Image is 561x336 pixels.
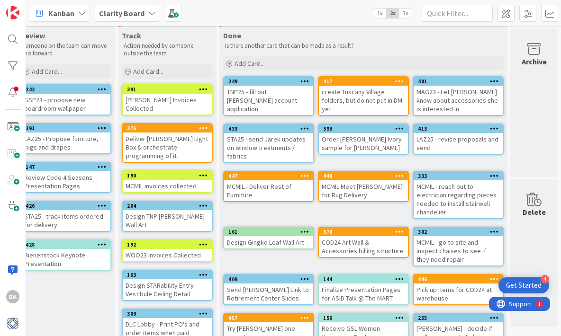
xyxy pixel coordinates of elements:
[6,290,19,303] div: DK
[21,94,110,115] div: GSP23 - propose new boardroom wallpaper
[123,94,212,115] div: [PERSON_NAME] Invoices Collected
[522,56,547,67] div: Archive
[323,173,408,179] div: 448
[127,172,212,179] div: 190
[418,315,503,321] div: 255
[319,172,408,201] div: 448MCMIL Meet [PERSON_NAME] for Rug Delivery
[319,86,408,115] div: create Tuscany Village folders, but do not put in DM yet
[20,239,111,271] a: 428Bienenstock Keynote Presentation
[123,202,212,231] div: 204Design TNP [PERSON_NAME] Wall Art
[228,78,313,85] div: 249
[319,228,408,257] div: 378COD24 Art Wall & Accessories billing structure
[418,78,503,85] div: 401
[224,314,313,322] div: 457
[124,42,211,58] p: Action needed by someone outside the team
[414,228,503,236] div: 302
[123,124,212,162] div: 376Deliver [PERSON_NAME] Light Box & orchestrate programming of it
[223,76,314,116] a: 249TNP25 - fill out [PERSON_NAME] account application
[413,274,504,305] a: 446Pick up items for COD24 at warehouse
[224,77,313,86] div: 249
[123,85,212,94] div: 391
[319,77,408,86] div: 417
[318,227,409,258] a: 378COD24 Art Wall & Accessories billing structure
[414,124,503,133] div: 413
[414,228,503,265] div: 302MCMIL - go to site and inspect chaises to see if they need repair
[123,133,212,162] div: Deliver [PERSON_NAME] Light Box & orchestrate programming of it
[228,276,313,283] div: 409
[506,281,542,290] div: Get Started
[414,275,503,283] div: 446
[21,124,110,133] div: 291
[319,172,408,180] div: 448
[123,309,212,318] div: 300
[224,86,313,115] div: TNP25 - fill out [PERSON_NAME] account application
[127,310,212,317] div: 300
[319,133,408,154] div: Order [PERSON_NAME] Ivory sample for [PERSON_NAME]
[123,279,212,300] div: Design STARability Entry Vestibule Ceiling Detail
[224,275,313,304] div: 409Send [PERSON_NAME] Link to Retirement Center Slides
[123,249,212,261] div: WOO23 Invoices Collected
[224,124,313,162] div: 433STA25 - send Jarek updates on window treatments / fabrics
[127,86,212,93] div: 391
[541,275,549,283] div: 4
[223,227,314,249] a: 161Design Gingko Leaf Wall Art
[422,5,493,22] input: Quick Filter...
[127,272,212,278] div: 163
[318,124,409,155] a: 393Order [PERSON_NAME] Ivory sample for [PERSON_NAME]
[127,125,212,132] div: 376
[49,4,52,11] div: 1
[319,77,408,115] div: 417create Tuscany Village folders, but do not put in DM yet
[319,228,408,236] div: 378
[386,9,399,18] span: 2x
[225,42,502,50] p: Is there another card that can be made as a result?
[318,274,409,305] a: 144Finalize Presentation Pages for ASID Talk @ The MART
[413,76,504,116] a: 401MAG23 - Let [PERSON_NAME] know about accessories she is interested in
[99,9,145,18] b: Clarity Board
[414,133,503,154] div: LAZ25 - revise proposals and send
[413,227,504,266] a: 302MCMIL - go to site and inspect chaises to see if they need repair
[21,85,110,115] div: 242GSP23 - propose new boardroom wallpaper
[22,42,109,58] p: Someone on the team can move this forward
[414,77,503,86] div: 401
[223,274,314,305] a: 409Send [PERSON_NAME] Link to Retirement Center Slides
[21,249,110,270] div: Bienenstock Keynote Presentation
[318,171,409,202] a: 448MCMIL Meet [PERSON_NAME] for Rug Delivery
[6,317,19,330] img: avatar
[224,77,313,115] div: 249TNP25 - fill out [PERSON_NAME] account application
[21,85,110,94] div: 242
[498,277,549,293] div: Open Get Started checklist, remaining modules: 4
[123,171,212,180] div: 190
[21,210,110,231] div: STA25 - track items ordered for delivery
[223,31,241,40] span: Done
[319,124,408,133] div: 393
[323,125,408,132] div: 393
[319,180,408,201] div: MCMIL Meet [PERSON_NAME] for Rug Delivery
[399,9,412,18] span: 3x
[20,162,111,193] a: 147Review Code 4 Seasons Presentation Pages
[414,275,503,304] div: 446Pick up items for COD24 at warehouse
[319,275,408,304] div: 144Finalize Presentation Pages for ASID Talk @ The MART
[20,201,111,232] a: 426STA25 - track items ordered for delivery
[123,240,212,261] div: 192WOO23 Invoices Collected
[127,241,212,248] div: 192
[123,180,212,192] div: MCMIL invoices collected
[6,6,19,19] img: Visit kanbanzone.com
[21,171,110,192] div: Review Code 4 Seasons Presentation Pages
[21,133,110,153] div: LAZ25 - Propose furniture, rugs and drapes
[228,125,313,132] div: 433
[123,271,212,300] div: 163Design STARability Entry Vestibule Ceiling Detail
[319,283,408,304] div: Finalize Presentation Pages for ASID Talk @ The MART
[323,276,408,283] div: 144
[414,172,503,180] div: 333
[413,124,504,155] a: 413LAZ25 - revise proposals and send
[20,84,111,115] a: 242GSP23 - propose new boardroom wallpaper
[224,172,313,180] div: 447
[414,86,503,115] div: MAG23 - Let [PERSON_NAME] know about accessories she is interested in
[122,270,213,301] a: 163Design STARability Entry Vestibule Ceiling Detail
[123,210,212,231] div: Design TNP [PERSON_NAME] Wall Art
[26,203,110,209] div: 426
[418,173,503,179] div: 333
[123,271,212,279] div: 163
[223,124,314,163] a: 433STA25 - send Jarek updates on window treatments / fabrics
[122,84,213,115] a: 391[PERSON_NAME] Invoices Collected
